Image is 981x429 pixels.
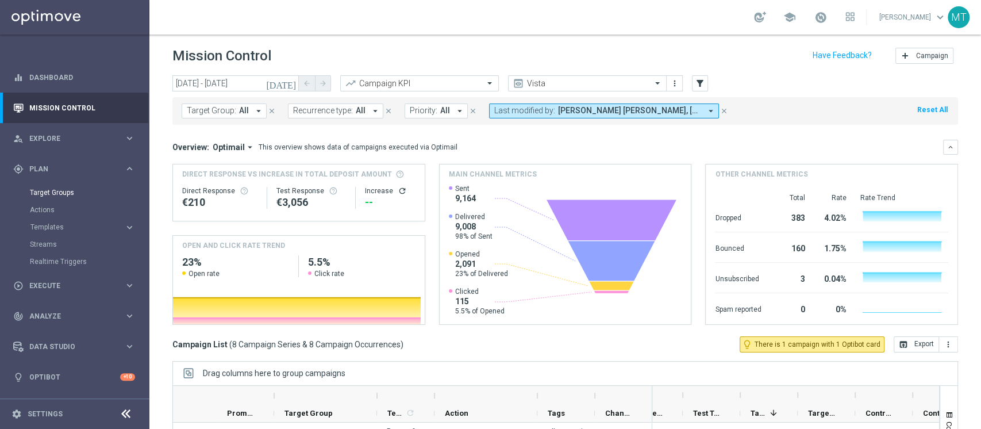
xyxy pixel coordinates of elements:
[670,79,679,88] i: more_vert
[124,280,135,291] i: keyboard_arrow_right
[13,164,24,174] i: gps_fixed
[669,76,680,90] button: more_vert
[30,240,120,249] a: Streams
[13,73,136,82] button: equalizer Dashboard
[813,51,872,59] input: Have Feedback?
[29,93,135,123] a: Mission Control
[340,75,499,91] ng-select: Campaign KPI
[365,186,416,196] div: Increase
[894,336,939,353] button: open_in_browser Export
[916,52,948,60] span: Campaign
[410,106,437,116] span: Priority:
[901,51,910,60] i: add
[365,196,416,209] div: --
[401,339,403,350] span: )
[494,106,555,116] span: Last modified by:
[29,313,124,320] span: Analyze
[29,135,124,142] span: Explore
[182,196,257,209] div: €210
[455,250,508,259] span: Opened
[775,299,805,317] div: 0
[715,169,807,179] h4: Other channel metrics
[172,339,403,350] h3: Campaign List
[29,343,124,350] span: Data Studio
[30,257,120,266] a: Realtime Triggers
[13,134,136,143] div: person_search Explore keyboard_arrow_right
[384,107,393,115] i: close
[720,107,728,115] i: close
[455,193,476,204] span: 9,164
[227,409,255,417] span: Promotions
[13,104,136,113] div: Mission Control
[605,409,633,417] span: Channel
[124,311,135,321] i: keyboard_arrow_right
[13,281,136,290] div: play_circle_outline Execute keyboard_arrow_right
[818,208,846,226] div: 4.02%
[775,269,805,287] div: 3
[11,409,22,419] i: settings
[30,219,148,236] div: Templates
[299,75,315,91] button: arrow_back
[440,106,450,116] span: All
[239,106,249,116] span: All
[383,105,394,117] button: close
[860,193,948,202] div: Rate Trend
[13,281,24,291] i: play_circle_outline
[489,104,719,118] button: Last modified by: [PERSON_NAME] [PERSON_NAME], [PERSON_NAME], [PERSON_NAME], [PERSON_NAME] arrow_...
[284,409,333,417] span: Target Group
[120,373,135,381] div: +10
[706,106,716,116] i: arrow_drop_down
[715,238,761,256] div: Bounced
[276,196,347,209] div: €3,056
[775,238,805,256] div: 160
[264,75,299,93] button: [DATE]
[268,107,276,115] i: close
[13,342,124,352] div: Data Studio
[29,282,124,289] span: Execute
[387,409,404,417] span: Templates
[13,72,24,83] i: equalizer
[818,269,846,287] div: 0.04%
[455,296,505,307] span: 115
[818,238,846,256] div: 1.75%
[405,104,468,118] button: Priority: All arrow_drop_down
[455,212,493,221] span: Delivered
[124,133,135,144] i: keyboard_arrow_right
[30,223,136,232] div: Templates keyboard_arrow_right
[916,104,949,116] button: Reset All
[445,409,468,417] span: Action
[934,11,947,24] span: keyboard_arrow_down
[13,93,135,123] div: Mission Control
[345,78,356,89] i: trending_up
[939,336,958,353] button: more_vert
[209,142,259,152] button: Optimail arrow_drop_down
[548,409,565,417] span: Tags
[469,107,477,115] i: close
[455,106,465,116] i: arrow_drop_down
[172,75,299,91] input: Select date range
[203,369,345,378] span: Drag columns here to group campaigns
[303,79,311,87] i: arrow_back
[356,106,366,116] span: All
[187,106,236,116] span: Target Group:
[818,193,846,202] div: Rate
[30,253,148,270] div: Realtime Triggers
[455,259,508,269] span: 2,091
[188,269,220,278] span: Open rate
[865,409,893,417] span: Control Customers
[182,169,392,179] span: Direct Response VS Increase In Total Deposit Amount
[740,336,884,353] button: lightbulb_outline There is 1 campaign with 1 Optibot card
[182,186,257,196] div: Direct Response
[947,143,955,151] i: keyboard_arrow_down
[13,362,135,392] div: Optibot
[13,312,136,321] div: track_changes Analyze keyboard_arrow_right
[30,236,148,253] div: Streams
[715,299,761,317] div: Spam reported
[13,342,136,351] button: Data Studio keyboard_arrow_right
[13,373,136,382] div: lightbulb Optibot +10
[203,369,345,378] div: Row Groups
[293,106,353,116] span: Recurrence type:
[943,140,958,155] button: keyboard_arrow_down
